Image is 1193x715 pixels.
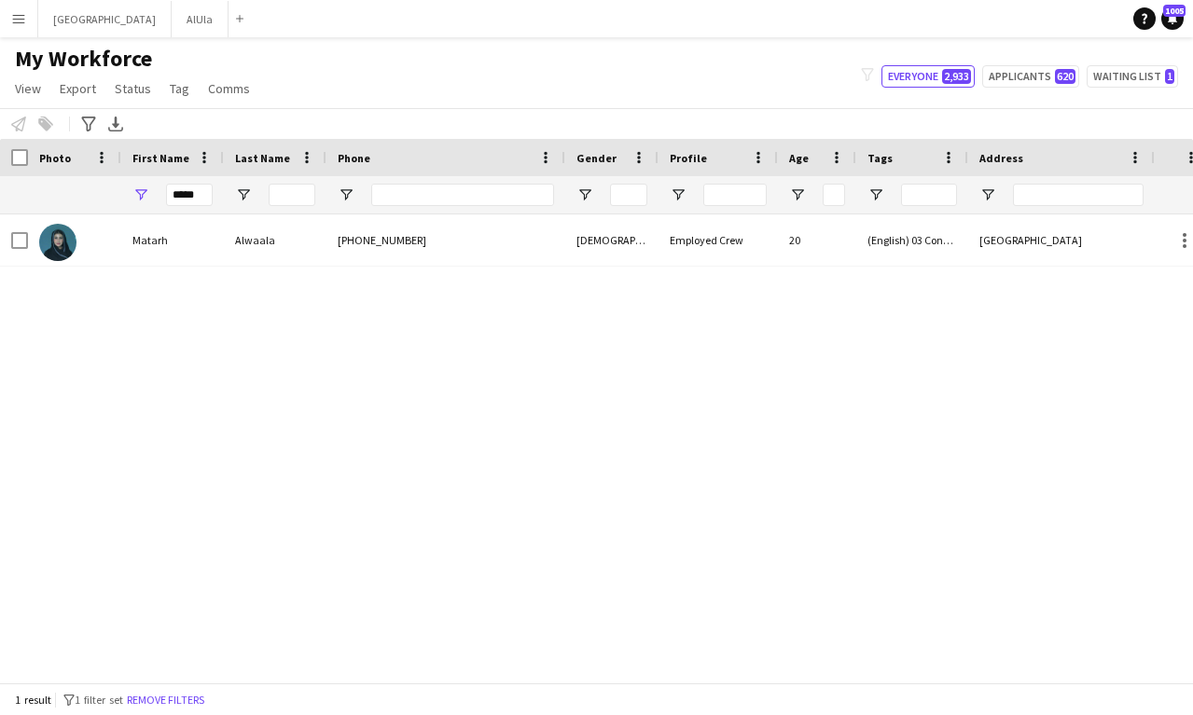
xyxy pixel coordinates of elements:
[1087,65,1178,88] button: Waiting list1
[132,186,149,203] button: Open Filter Menu
[982,65,1079,88] button: Applicants620
[867,186,884,203] button: Open Filter Menu
[979,151,1023,165] span: Address
[39,151,71,165] span: Photo
[789,186,806,203] button: Open Filter Menu
[942,69,971,84] span: 2,933
[172,1,229,37] button: AlUla
[565,214,659,266] div: [DEMOGRAPHIC_DATA]
[269,184,315,206] input: Last Name Filter Input
[338,186,354,203] button: Open Filter Menu
[670,151,707,165] span: Profile
[856,214,968,266] div: (English) 03 Conversational, (Experience) 02 Experienced, (PPSS) 03 VIP, (Role) 04 Host & Hostess...
[7,76,49,101] a: View
[576,151,617,165] span: Gender
[123,690,208,710] button: Remove filters
[1165,69,1174,84] span: 1
[132,151,189,165] span: First Name
[1055,69,1075,84] span: 620
[867,151,893,165] span: Tags
[224,214,326,266] div: Alwaala
[979,186,996,203] button: Open Filter Menu
[576,186,593,203] button: Open Filter Menu
[659,214,778,266] div: Employed Crew
[170,80,189,97] span: Tag
[15,80,41,97] span: View
[77,113,100,135] app-action-btn: Advanced filters
[338,151,370,165] span: Phone
[115,80,151,97] span: Status
[15,45,152,73] span: My Workforce
[371,184,554,206] input: Phone Filter Input
[1163,5,1186,17] span: 1005
[208,80,250,97] span: Comms
[38,1,172,37] button: [GEOGRAPHIC_DATA]
[201,76,257,101] a: Comms
[52,76,104,101] a: Export
[166,184,213,206] input: First Name Filter Input
[104,113,127,135] app-action-btn: Export XLSX
[670,186,687,203] button: Open Filter Menu
[789,151,809,165] span: Age
[326,214,565,266] div: [PHONE_NUMBER]
[235,151,290,165] span: Last Name
[703,184,767,206] input: Profile Filter Input
[901,184,957,206] input: Tags Filter Input
[39,224,76,261] img: Matarh Alwaala
[823,184,845,206] input: Age Filter Input
[881,65,975,88] button: Everyone2,933
[778,214,856,266] div: 20
[107,76,159,101] a: Status
[75,693,123,707] span: 1 filter set
[162,76,197,101] a: Tag
[610,184,647,206] input: Gender Filter Input
[235,186,252,203] button: Open Filter Menu
[60,80,96,97] span: Export
[1013,184,1144,206] input: Address Filter Input
[979,233,1082,247] span: [GEOGRAPHIC_DATA]
[1161,7,1184,30] a: 1005
[121,214,224,266] div: Matarh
